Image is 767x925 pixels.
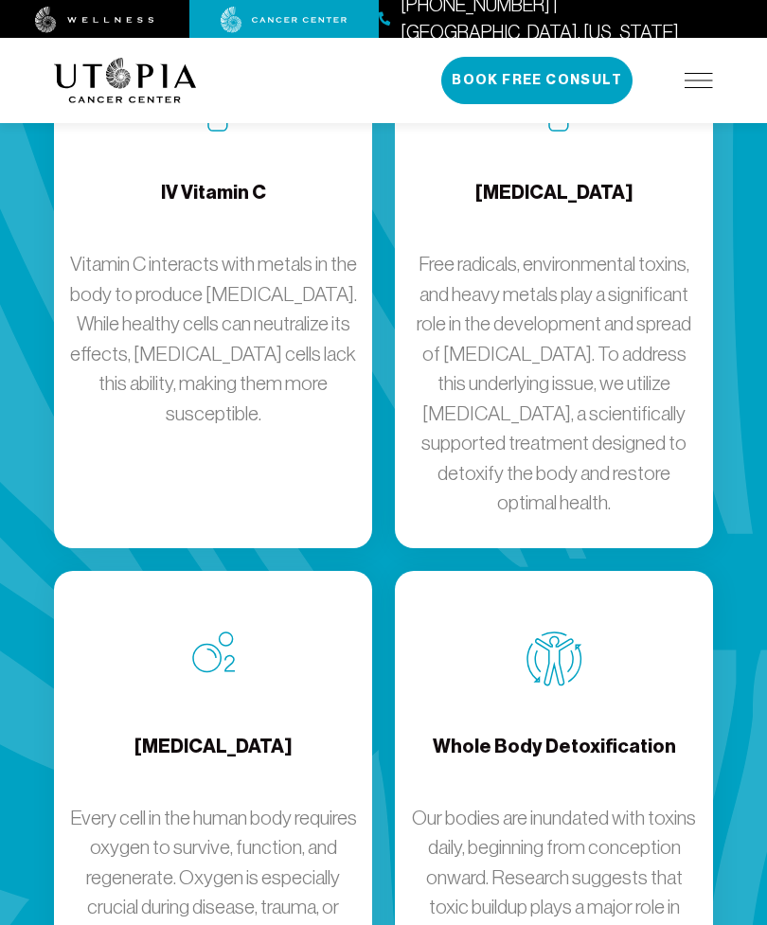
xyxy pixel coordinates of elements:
a: Chelation Therapy[MEDICAL_DATA]Free radicals, environmental toxins, and heavy metals play a signi... [395,17,713,548]
img: wellness [35,7,154,33]
img: icon-hamburger [685,73,713,88]
img: logo [54,58,197,103]
img: Oxygen Therapy [192,631,235,673]
h4: [MEDICAL_DATA] [134,734,292,795]
h4: IV Vitamin C [161,180,266,241]
img: cancer center [221,7,348,33]
button: Book Free Consult [441,57,633,104]
p: Vitamin C interacts with metals in the body to produce [MEDICAL_DATA]. While healthy cells can ne... [69,249,357,428]
a: IV Vitamin CIV Vitamin CVitamin C interacts with metals in the body to produce [MEDICAL_DATA]. Wh... [54,17,372,548]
